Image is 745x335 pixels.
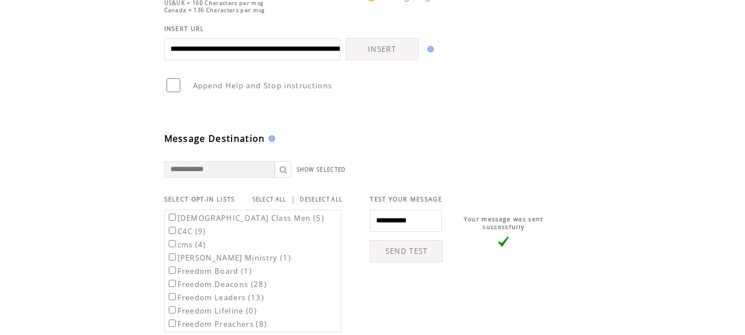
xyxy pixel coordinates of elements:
input: Freedom Preachers (8) [169,320,176,327]
span: Message Destination [164,132,265,145]
label: Freedom Deacons (28) [167,279,267,289]
input: Freedom Lifeline (0) [169,306,176,313]
span: Append Help and Stop instructions [193,81,333,91]
label: C4C (9) [167,226,206,236]
a: SEND TEST [370,240,443,262]
img: help.gif [265,135,275,142]
a: SHOW SELECTED [297,166,346,173]
span: SELECT OPT-IN LISTS [164,195,235,203]
input: C4C (9) [169,227,176,234]
label: Freedom Preachers (8) [167,319,267,329]
label: cms (4) [167,240,206,249]
label: Freedom Leaders (13) [167,293,265,302]
label: Freedom Board (1) [167,266,253,276]
img: vLarge.png [498,236,509,247]
span: INSERT URL [164,25,205,33]
span: TEST YOUR MESSAGE [370,195,442,203]
a: SELECT ALL [253,196,287,203]
input: Freedom Board (1) [169,267,176,274]
a: INSERT [346,38,419,60]
label: Freedom Lifeline (0) [167,306,258,316]
input: cms (4) [169,240,176,247]
input: Freedom Deacons (28) [169,280,176,287]
input: [DEMOGRAPHIC_DATA] Class Men (5) [169,214,176,221]
img: help.gif [424,46,434,52]
input: [PERSON_NAME] Ministry (1) [169,253,176,260]
span: Canada = 136 Characters per msg [164,7,265,14]
span: | [291,194,296,204]
span: Your message was sent successfully [464,215,544,231]
label: [DEMOGRAPHIC_DATA] Class Men (5) [167,213,325,223]
label: [PERSON_NAME] Ministry (1) [167,253,292,263]
a: DESELECT ALL [300,196,342,203]
input: Freedom Leaders (13) [169,293,176,300]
